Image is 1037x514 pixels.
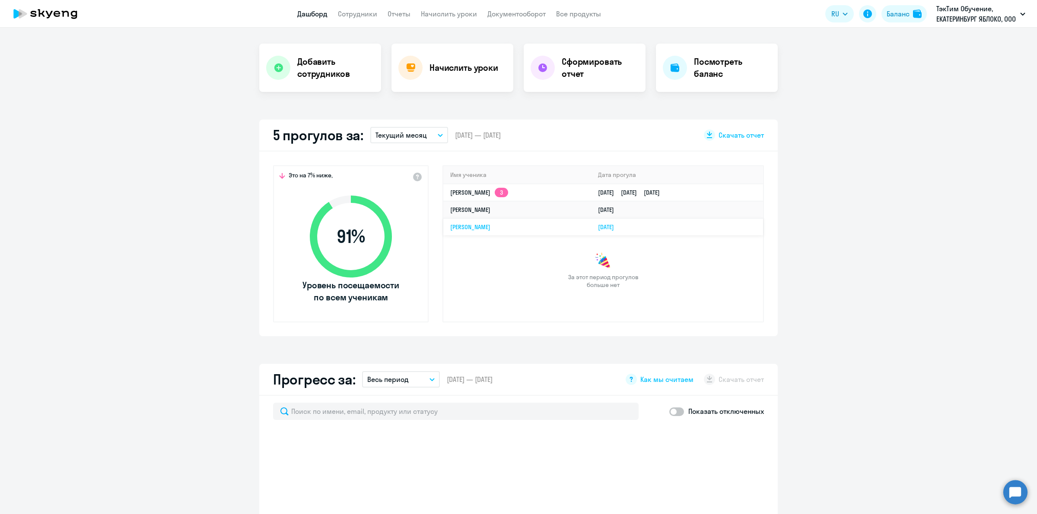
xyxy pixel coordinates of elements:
[370,127,448,143] button: Текущий месяц
[297,56,374,80] h4: Добавить сотрудников
[450,223,490,231] a: [PERSON_NAME]
[297,9,328,18] a: Дашборд
[273,126,363,144] h2: 5 прогулов за:
[825,5,854,22] button: RU
[936,3,1017,24] p: ТэкТим Обучение, ЕКАТЕРИНБУРГ ЯБЛОКО, ООО
[362,371,440,388] button: Весь период
[455,130,501,140] span: [DATE] — [DATE]
[289,171,333,182] span: Это на 7% ниже,
[567,273,639,289] span: За этот период прогулов больше нет
[273,403,639,420] input: Поиск по имени, email, продукту или статусу
[831,9,839,19] span: RU
[301,279,401,303] span: Уровень посещаемости по всем ученикам
[640,375,693,384] span: Как мы считаем
[595,252,612,270] img: congrats
[450,189,508,196] a: [PERSON_NAME]3
[375,130,427,140] p: Текущий месяц
[591,166,763,184] th: Дата прогула
[887,9,910,19] div: Баланс
[932,3,1030,24] button: ТэкТим Обучение, ЕКАТЕРИНБУРГ ЯБЛОКО, ООО
[338,9,377,18] a: Сотрудники
[688,406,764,416] p: Показать отключенных
[495,188,508,197] app-skyeng-badge: 3
[388,9,410,18] a: Отчеты
[450,206,490,214] a: [PERSON_NAME]
[881,5,927,22] button: Балансbalance
[556,9,601,18] a: Все продукты
[562,56,639,80] h4: Сформировать отчет
[487,9,546,18] a: Документооборот
[443,166,591,184] th: Имя ученика
[421,9,477,18] a: Начислить уроки
[598,189,667,196] a: [DATE][DATE][DATE]
[301,226,401,247] span: 91 %
[273,371,355,388] h2: Прогресс за:
[447,375,493,384] span: [DATE] — [DATE]
[598,206,621,214] a: [DATE]
[913,9,922,18] img: balance
[429,62,498,74] h4: Начислить уроки
[367,374,409,385] p: Весь период
[598,223,621,231] a: [DATE]
[719,130,764,140] span: Скачать отчет
[694,56,771,80] h4: Посмотреть баланс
